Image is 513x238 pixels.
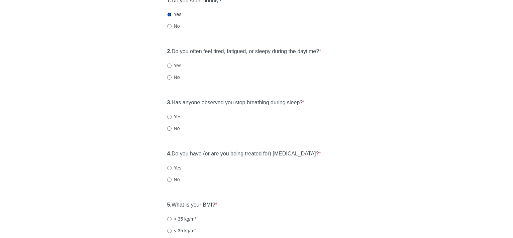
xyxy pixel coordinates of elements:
[167,176,180,183] label: No
[167,150,321,158] label: Do you have (or are you being treated for) [MEDICAL_DATA]?
[167,201,217,209] label: What is your BMI?
[167,62,182,69] label: Yes
[167,23,180,29] label: No
[167,125,180,132] label: No
[167,75,172,80] input: No
[167,24,172,28] input: No
[167,48,321,55] label: Do you often feel tired, fatigued, or sleepy during the daytime?
[167,11,182,18] label: Yes
[167,12,172,17] input: Yes
[167,166,172,170] input: Yes
[167,64,172,68] input: Yes
[167,151,172,156] strong: 4.
[167,217,172,221] input: > 35 kg/m²
[167,164,182,171] label: Yes
[167,99,305,107] label: Has anyone observed you stop breathing during sleep?
[167,74,180,81] label: No
[167,113,182,120] label: Yes
[167,100,172,105] strong: 3.
[167,177,172,182] input: No
[167,227,196,234] label: < 35 kg/m²
[167,115,172,119] input: Yes
[167,202,172,208] strong: 5.
[167,229,172,233] input: < 35 kg/m²
[167,216,196,222] label: > 35 kg/m²
[167,126,172,131] input: No
[167,48,172,54] strong: 2.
